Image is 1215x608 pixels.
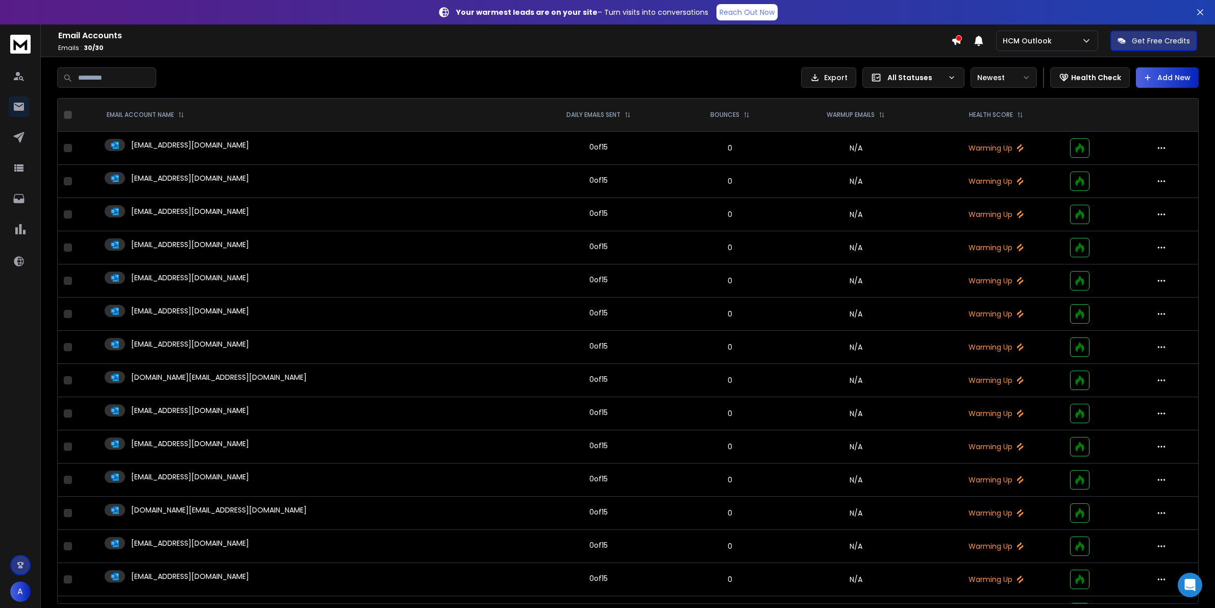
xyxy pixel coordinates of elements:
[456,7,598,17] strong: Your warmest leads are on your site
[934,143,1058,153] p: Warming Up
[1132,36,1190,46] p: Get Free Credits
[716,4,778,20] a: Reach Out Now
[934,442,1058,452] p: Warming Up
[131,538,249,548] p: [EMAIL_ADDRESS][DOMAIN_NAME]
[589,208,608,218] div: 0 of 15
[683,442,778,452] p: 0
[683,209,778,220] p: 0
[131,571,249,581] p: [EMAIL_ADDRESS][DOMAIN_NAME]
[784,530,928,563] td: N/A
[934,242,1058,253] p: Warming Up
[683,408,778,419] p: 0
[784,165,928,198] td: N/A
[456,7,708,17] p: – Turn visits into conversations
[784,397,928,430] td: N/A
[934,508,1058,518] p: Warming Up
[934,475,1058,485] p: Warming Up
[934,209,1058,220] p: Warming Up
[784,464,928,497] td: N/A
[683,176,778,186] p: 0
[784,231,928,264] td: N/A
[10,581,31,602] button: A
[683,276,778,286] p: 0
[1071,72,1121,83] p: Health Check
[683,242,778,253] p: 0
[971,67,1037,88] button: Newest
[683,508,778,518] p: 0
[683,375,778,385] p: 0
[10,35,31,54] img: logo
[589,374,608,384] div: 0 of 15
[131,273,249,283] p: [EMAIL_ADDRESS][DOMAIN_NAME]
[710,111,739,119] p: BOUNCES
[589,573,608,583] div: 0 of 15
[784,364,928,397] td: N/A
[934,309,1058,319] p: Warming Up
[887,72,944,83] p: All Statuses
[589,275,608,285] div: 0 of 15
[131,439,249,449] p: [EMAIL_ADDRESS][DOMAIN_NAME]
[589,142,608,152] div: 0 of 15
[801,67,856,88] button: Export
[589,407,608,418] div: 0 of 15
[784,264,928,298] td: N/A
[934,541,1058,551] p: Warming Up
[784,497,928,530] td: N/A
[58,30,951,42] h1: Email Accounts
[131,173,249,183] p: [EMAIL_ADDRESS][DOMAIN_NAME]
[683,309,778,319] p: 0
[934,276,1058,286] p: Warming Up
[934,342,1058,352] p: Warming Up
[589,241,608,252] div: 0 of 15
[827,111,875,119] p: WARMUP EMAILS
[131,505,307,515] p: [DOMAIN_NAME][EMAIL_ADDRESS][DOMAIN_NAME]
[1178,573,1202,597] div: Open Intercom Messenger
[1003,36,1056,46] p: HCM Outlook
[131,239,249,250] p: [EMAIL_ADDRESS][DOMAIN_NAME]
[589,507,608,517] div: 0 of 15
[107,111,184,119] div: EMAIL ACCOUNT NAME
[784,298,928,331] td: N/A
[784,198,928,231] td: N/A
[784,430,928,464] td: N/A
[784,331,928,364] td: N/A
[934,408,1058,419] p: Warming Up
[589,308,608,318] div: 0 of 15
[969,111,1013,119] p: HEALTH SCORE
[58,44,951,52] p: Emails :
[589,441,608,451] div: 0 of 15
[683,574,778,585] p: 0
[131,140,249,150] p: [EMAIL_ADDRESS][DOMAIN_NAME]
[131,405,249,416] p: [EMAIL_ADDRESS][DOMAIN_NAME]
[131,339,249,349] p: [EMAIL_ADDRESS][DOMAIN_NAME]
[934,176,1058,186] p: Warming Up
[784,132,928,165] td: N/A
[589,175,608,185] div: 0 of 15
[683,143,778,153] p: 0
[131,206,249,216] p: [EMAIL_ADDRESS][DOMAIN_NAME]
[566,111,621,119] p: DAILY EMAILS SENT
[131,372,307,382] p: [DOMAIN_NAME][EMAIL_ADDRESS][DOMAIN_NAME]
[589,474,608,484] div: 0 of 15
[1050,67,1130,88] button: Health Check
[131,306,249,316] p: [EMAIL_ADDRESS][DOMAIN_NAME]
[589,540,608,550] div: 0 of 15
[131,472,249,482] p: [EMAIL_ADDRESS][DOMAIN_NAME]
[84,43,104,52] span: 30 / 30
[934,574,1058,585] p: Warming Up
[934,375,1058,385] p: Warming Up
[1110,31,1197,51] button: Get Free Credits
[1136,67,1199,88] button: Add New
[683,541,778,551] p: 0
[683,342,778,352] p: 0
[784,563,928,596] td: N/A
[589,341,608,351] div: 0 of 15
[683,475,778,485] p: 0
[720,7,775,17] p: Reach Out Now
